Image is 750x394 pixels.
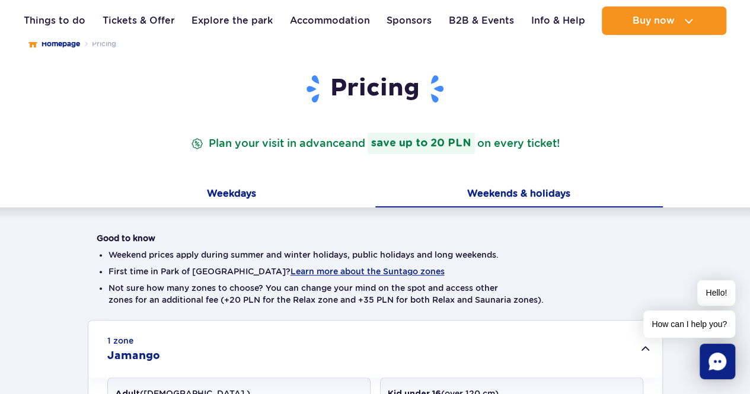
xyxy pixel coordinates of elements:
div: Chat [700,344,735,379]
h2: Jamango [107,349,160,363]
a: Sponsors [387,7,432,35]
a: Tickets & Offer [103,7,175,35]
strong: save up to 20 PLN [368,133,475,154]
button: Weekdays [88,182,375,207]
button: Learn more about the Suntago zones [291,267,445,276]
p: Plan your visit in advance on every ticket! [189,133,562,154]
a: Info & Help [531,7,585,35]
span: How can I help you? [643,310,735,338]
a: Homepage [28,38,80,50]
strong: Good to know [97,233,155,243]
li: Weekend prices apply during summer and winter holidays, public holidays and long weekends. [108,249,642,261]
span: Hello! [697,280,735,306]
a: Explore the park [192,7,273,35]
a: Things to do [24,7,85,35]
a: Accommodation [290,7,370,35]
button: Weekends & holidays [375,182,663,207]
h1: Pricing [97,73,654,104]
li: First time in Park of [GEOGRAPHIC_DATA]? [108,265,642,277]
button: Buy now [602,7,726,35]
a: B2B & Events [449,7,514,35]
li: Not sure how many zones to choose? You can change your mind on the spot and access other zones fo... [108,282,642,306]
small: 1 zone [107,335,133,347]
li: Pricing [80,38,116,50]
span: Buy now [632,15,674,26]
